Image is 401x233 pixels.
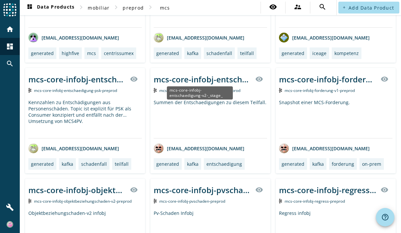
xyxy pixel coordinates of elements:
[28,143,119,153] div: [EMAIL_ADDRESS][DOMAIN_NAME]
[156,161,179,167] div: generated
[279,143,370,153] div: [EMAIL_ADDRESS][DOMAIN_NAME]
[26,4,75,12] span: Data Products
[77,3,85,11] mat-icon: chevron_right
[338,2,399,14] button: Add Data Product
[187,161,199,167] div: kafka
[156,50,179,56] div: generated
[269,3,277,11] mat-icon: visibility
[28,199,31,203] img: Kafka Topic: mcs-core-infobj-objektbeziehungschaden-v2-preprod
[28,99,142,138] div: Kennzahlen zu Entschädigungen aus Personenschäden. Topic ist explizit für PSK als Consumer konzip...
[6,43,14,50] mat-icon: dashboard
[319,3,326,11] mat-icon: search
[23,2,77,14] button: Data Products
[154,143,164,153] img: avatar
[381,213,389,221] mat-icon: help_outline
[285,88,355,93] span: Kafka Topic: mcs-core-infobj-forderung-v1-preprod
[279,185,377,195] div: mcs-core-infobj-regress-_stage_
[279,33,370,43] div: [EMAIL_ADDRESS][DOMAIN_NAME]
[154,33,244,43] div: [EMAIL_ADDRESS][DOMAIN_NAME]
[28,33,119,43] div: [EMAIL_ADDRESS][DOMAIN_NAME]
[332,161,354,167] div: forderung
[28,185,126,195] div: mcs-core-infobj-objektbeziehungschaden-v2-_stage_
[206,161,242,167] div: entschaedigung
[154,185,251,195] div: mcs-core-infobj-pvschaden-_stage_
[154,143,244,153] div: [EMAIL_ADDRESS][DOMAIN_NAME]
[120,2,146,14] button: preprod
[3,3,16,16] img: spoud-logo.svg
[85,2,112,14] button: mobiliar
[255,75,263,83] mat-icon: visibility
[312,50,326,56] div: iceage
[342,6,346,9] mat-icon: add
[87,50,96,56] div: mcs
[279,74,377,85] div: mcs-core-infobj-forderung-v1-_stage_
[146,3,154,11] mat-icon: chevron_right
[279,33,289,43] img: avatar
[362,161,381,167] div: on-prem
[279,143,289,153] img: avatar
[285,198,345,204] span: Kafka Topic: mcs-core-infobj-regress-preprod
[6,25,14,33] mat-icon: home
[62,50,79,56] div: highfive
[28,74,126,85] div: mcs-core-infobj-entschaedigung-psk-_stage_
[154,33,164,43] img: avatar
[31,50,54,56] div: generated
[294,3,302,11] mat-icon: supervisor_account
[279,88,282,93] img: Kafka Topic: mcs-core-infobj-forderung-v1-preprod
[154,2,175,14] button: mcs
[160,5,170,11] span: mcs
[154,88,157,93] img: Kafka Topic: mcs-core-infobj-entschaedigung-v2-preprod
[81,161,107,167] div: schadenfall
[26,4,34,12] mat-icon: dashboard
[159,198,225,204] span: Kafka Topic: mcs-core-infobj-pvschaden-preprod
[6,60,14,68] mat-icon: search
[282,161,304,167] div: generated
[154,99,267,138] div: Summen der Entschaedigungen zu diesem Teilfall.
[187,50,199,56] div: kafka
[154,74,251,85] div: mcs-core-infobj-entschaedigung-v2-_stage_
[154,199,157,203] img: Kafka Topic: mcs-core-infobj-pvschaden-preprod
[112,3,120,11] mat-icon: chevron_right
[34,198,132,204] span: Kafka Topic: mcs-core-infobj-objektbeziehungschaden-v2-preprod
[130,75,138,83] mat-icon: visibility
[88,5,109,11] span: mobiliar
[115,161,129,167] div: teilfall
[159,88,240,93] span: Kafka Topic: mcs-core-infobj-entschaedigung-v2-preprod
[279,199,282,203] img: Kafka Topic: mcs-core-infobj-regress-preprod
[31,161,54,167] div: generated
[334,50,359,56] div: kompetenz
[279,99,392,138] div: Snapshot einer MCS-Forderung.
[28,88,31,93] img: Kafka Topic: mcs-core-infobj-entschaedigung-psk-preprod
[34,88,117,93] span: Kafka Topic: mcs-core-infobj-entschaedigung-psk-preprod
[255,186,263,194] mat-icon: visibility
[123,5,144,11] span: preprod
[206,50,232,56] div: schadenfall
[28,143,38,153] img: avatar
[312,161,324,167] div: kafka
[381,75,388,83] mat-icon: visibility
[240,50,254,56] div: teilfall
[6,203,14,211] mat-icon: build
[104,50,134,56] div: centrissumex
[62,161,73,167] div: kafka
[167,86,233,100] div: mcs-core-infobj-entschaedigung-v2-_stage_
[7,221,13,228] img: 1514657a362cca3e7f02312172891f38
[349,5,394,11] span: Add Data Product
[28,33,38,43] img: avatar
[282,50,304,56] div: generated
[130,186,138,194] mat-icon: visibility
[381,186,388,194] mat-icon: visibility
